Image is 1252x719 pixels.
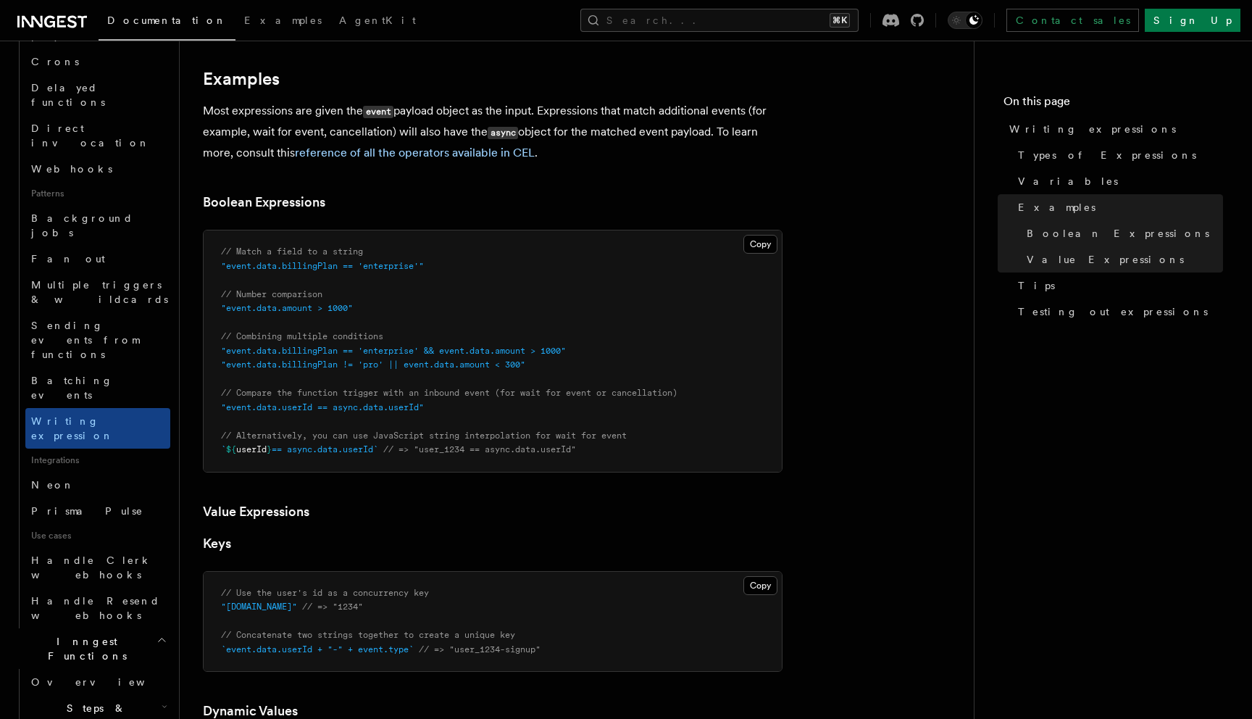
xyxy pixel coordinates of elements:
[236,444,267,454] span: userId
[31,82,105,108] span: Delayed functions
[1009,122,1176,136] span: Writing expressions
[31,505,143,517] span: Prisma Pulse
[203,192,325,212] a: Boolean Expressions
[25,246,170,272] a: Fan out
[272,444,378,454] span: == async.data.userId`
[25,115,170,156] a: Direct invocation
[1003,93,1223,116] h4: On this page
[31,554,152,581] span: Handle Clerk webhooks
[31,212,133,238] span: Background jobs
[226,444,236,454] span: ${
[1021,220,1223,246] a: Boolean Expressions
[221,261,424,271] span: "event.data.billingPlan == 'enterprise'"
[221,303,353,313] span: "event.data.amount > 1000"
[1006,9,1139,32] a: Contact sales
[295,146,535,159] a: reference of all the operators available in CEL
[25,272,170,312] a: Multiple triggers & wildcards
[31,122,150,149] span: Direct invocation
[221,346,566,356] span: "event.data.billingPlan == 'enterprise' && event.data.amount > 1000"
[203,69,280,89] a: Examples
[419,644,541,654] span: // => "user_1234-signup"
[203,502,309,522] a: Value Expressions
[99,4,235,41] a: Documentation
[221,402,424,412] span: "event.data.userId == async.data.userId"
[203,101,783,163] p: Most expressions are given the payload object as the input. Expressions that match additional eve...
[221,289,322,299] span: // Number comparison
[244,14,322,26] span: Examples
[221,644,414,654] span: `event.data.userId + "-" + event.type`
[31,320,139,360] span: Sending events from functions
[1021,246,1223,273] a: Value Expressions
[31,279,168,305] span: Multiple triggers & wildcards
[31,163,112,175] span: Webhooks
[1018,148,1196,162] span: Types of Expressions
[580,9,859,32] button: Search...⌘K
[25,547,170,588] a: Handle Clerk webhooks
[488,127,518,139] code: async
[267,444,272,454] span: }
[107,14,227,26] span: Documentation
[25,156,170,182] a: Webhooks
[25,75,170,115] a: Delayed functions
[31,253,105,265] span: Fan out
[221,630,515,640] span: // Concatenate two strings together to create a unique key
[1018,304,1208,319] span: Testing out expressions
[743,576,777,595] button: Copy
[221,331,383,341] span: // Combining multiple conditions
[25,498,170,524] a: Prisma Pulse
[25,205,170,246] a: Background jobs
[1012,168,1223,194] a: Variables
[1018,200,1095,215] span: Examples
[948,12,982,29] button: Toggle dark mode
[221,431,627,441] span: // Alternatively, you can use JavaScript string interpolation for wait for event
[743,235,777,254] button: Copy
[25,312,170,367] a: Sending events from functions
[1012,273,1223,299] a: Tips
[25,182,170,205] span: Patterns
[12,634,156,663] span: Inngest Functions
[25,472,170,498] a: Neon
[221,602,297,612] span: "[DOMAIN_NAME]"
[363,106,393,118] code: event
[1018,174,1118,188] span: Variables
[25,49,170,75] a: Crons
[339,14,416,26] span: AgentKit
[203,533,231,554] a: Keys
[330,4,425,39] a: AgentKit
[221,444,226,454] span: `
[1012,142,1223,168] a: Types of Expressions
[25,588,170,628] a: Handle Resend webhooks
[1012,194,1223,220] a: Examples
[31,676,180,688] span: Overview
[31,56,79,67] span: Crons
[302,602,363,612] span: // => "1234"
[25,449,170,472] span: Integrations
[31,595,160,621] span: Handle Resend webhooks
[12,628,170,669] button: Inngest Functions
[221,588,429,598] span: // Use the user's id as a concurrency key
[235,4,330,39] a: Examples
[31,415,114,441] span: Writing expression
[31,479,75,491] span: Neon
[1027,252,1184,267] span: Value Expressions
[221,359,525,370] span: "event.data.billingPlan != 'pro' || event.data.amount < 300"
[1145,9,1240,32] a: Sign Up
[1027,226,1209,241] span: Boolean Expressions
[383,444,576,454] span: // => "user_1234 == async.data.userId"
[221,246,363,257] span: // Match a field to a string
[25,669,170,695] a: Overview
[830,13,850,28] kbd: ⌘K
[25,367,170,408] a: Batching events
[25,408,170,449] a: Writing expression
[31,375,113,401] span: Batching events
[1012,299,1223,325] a: Testing out expressions
[1018,278,1055,293] span: Tips
[1003,116,1223,142] a: Writing expressions
[25,524,170,547] span: Use cases
[221,388,677,398] span: // Compare the function trigger with an inbound event (for wait for event or cancellation)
